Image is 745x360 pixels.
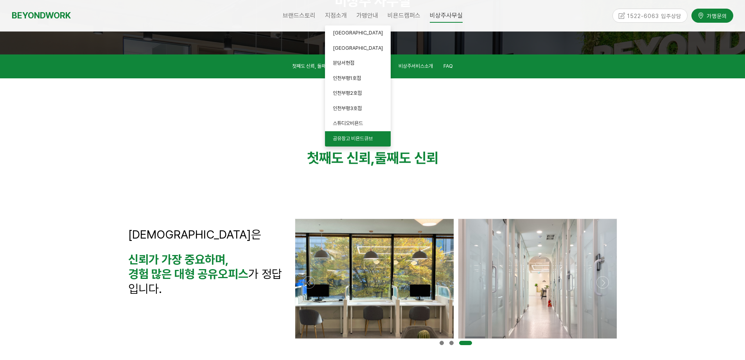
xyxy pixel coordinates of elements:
a: FAQ [443,62,453,72]
span: 브랜드스토리 [283,12,316,19]
a: 비상주서비스소개 [399,62,433,72]
span: 가맹문의 [704,12,727,20]
a: 인천부평1호점 [325,71,391,86]
a: 비욘드캠퍼스 [383,6,425,25]
a: 첫째도 신뢰, 둘째도 신뢰 [292,62,340,72]
strong: 경험 많은 대형 공유오피스 [128,267,248,281]
a: BEYONDWORK [12,8,71,23]
span: 인천부평1호점 [333,75,361,81]
span: 비욘드캠퍼스 [388,12,420,19]
span: 분당서현점 [333,60,354,66]
a: 분당서현점 [325,56,391,71]
span: FAQ [443,63,453,69]
span: 첫째도 신뢰, 둘째도 신뢰 [292,63,340,69]
span: 공유창고 비욘드큐브 [333,136,373,141]
a: 브랜드스토리 [278,6,320,25]
span: [DEMOGRAPHIC_DATA]은 [128,227,261,241]
a: [GEOGRAPHIC_DATA] [325,25,391,41]
a: 가맹문의 [691,8,733,22]
span: [GEOGRAPHIC_DATA] [333,30,383,36]
a: 인천부평2호점 [325,86,391,101]
a: 지점소개 [320,6,352,25]
a: [GEOGRAPHIC_DATA] [325,41,391,56]
span: 비상주서비스소개 [399,63,433,69]
span: [GEOGRAPHIC_DATA] [333,45,383,51]
span: 비상주사무실 [430,9,463,23]
span: 스튜디오비욘드 [333,120,363,126]
a: 공유창고 비욘드큐브 [325,131,391,147]
a: 비상주사무실 [425,6,467,25]
strong: 둘째도 신뢰 [375,150,438,166]
a: 가맹안내 [352,6,383,25]
span: 인천부평3호점 [333,105,362,111]
span: 인천부평2호점 [333,90,362,96]
span: 지점소개 [325,12,347,19]
span: 가맹안내 [356,12,378,19]
span: 가 정답입니다. [128,267,282,295]
strong: 신뢰가 가장 중요하며, [128,252,229,266]
a: 스튜디오비욘드 [325,116,391,131]
strong: 첫째도 신뢰, [307,150,375,166]
a: 인천부평3호점 [325,101,391,116]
